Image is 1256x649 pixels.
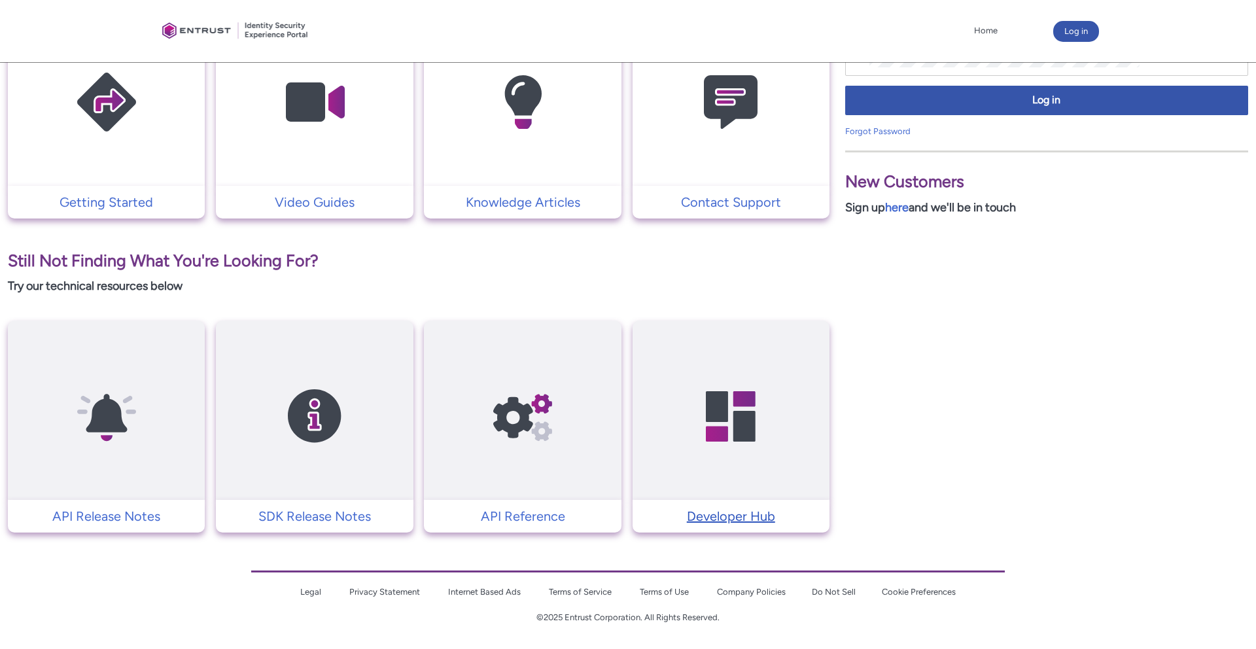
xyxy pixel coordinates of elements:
[669,346,793,487] img: Developer Hub
[253,32,377,173] img: Video Guides
[633,506,829,526] a: Developer Hub
[854,93,1240,108] span: Log in
[639,192,823,212] p: Contact Support
[461,32,585,173] img: Knowledge Articles
[216,192,413,212] a: Video Guides
[882,587,956,597] a: Cookie Preferences
[251,611,1005,624] p: ©2025 Entrust Corporation. All Rights Reserved.
[222,192,406,212] p: Video Guides
[845,126,911,136] a: Forgot Password
[640,587,689,597] a: Terms of Use
[14,506,198,526] p: API Release Notes
[253,346,377,487] img: SDK Release Notes
[44,32,169,173] img: Getting Started
[300,587,321,597] a: Legal
[845,199,1248,217] p: Sign up and we'll be in touch
[1023,346,1256,649] iframe: Qualified Messenger
[717,587,786,597] a: Company Policies
[430,506,614,526] p: API Reference
[216,506,413,526] a: SDK Release Notes
[639,506,823,526] p: Developer Hub
[633,192,829,212] a: Contact Support
[812,587,856,597] a: Do Not Sell
[424,506,621,526] a: API Reference
[669,32,793,173] img: Contact Support
[222,506,406,526] p: SDK Release Notes
[885,200,909,215] a: here
[845,169,1248,194] p: New Customers
[461,346,585,487] img: API Reference
[8,277,829,295] p: Try our technical resources below
[8,249,829,273] p: Still Not Finding What You're Looking For?
[845,86,1248,115] button: Log in
[448,587,521,597] a: Internet Based Ads
[430,192,614,212] p: Knowledge Articles
[971,21,1001,41] a: Home
[8,192,205,212] a: Getting Started
[14,192,198,212] p: Getting Started
[549,587,612,597] a: Terms of Service
[349,587,420,597] a: Privacy Statement
[8,506,205,526] a: API Release Notes
[44,346,169,487] img: API Release Notes
[424,192,621,212] a: Knowledge Articles
[1053,21,1099,42] button: Log in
